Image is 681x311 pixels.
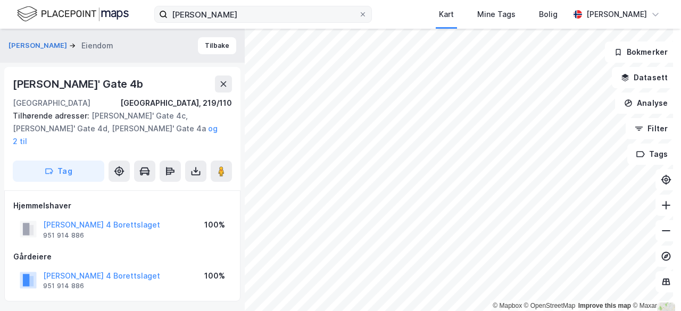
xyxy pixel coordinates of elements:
div: Kontrollprogram for chat [628,260,681,311]
button: Tag [13,161,104,182]
button: Datasett [612,67,677,88]
img: logo.f888ab2527a4732fd821a326f86c7f29.svg [17,5,129,23]
button: Tags [627,144,677,165]
div: Eiendom [81,39,113,52]
div: Hjemmelshaver [13,199,231,212]
a: OpenStreetMap [524,302,576,309]
div: Kart [439,8,454,21]
div: [GEOGRAPHIC_DATA] [13,97,90,110]
div: [PERSON_NAME] [586,8,647,21]
div: [GEOGRAPHIC_DATA], 219/110 [120,97,232,110]
button: Analyse [615,93,677,114]
a: Improve this map [578,302,631,309]
div: [PERSON_NAME]' Gate 4c, [PERSON_NAME]' Gate 4d, [PERSON_NAME]' Gate 4a [13,110,223,148]
div: [PERSON_NAME]' Gate 4b [13,75,145,93]
button: Filter [626,118,677,139]
div: Mine Tags [477,8,516,21]
button: [PERSON_NAME] [9,40,69,51]
div: 951 914 886 [43,231,84,240]
div: Bolig [539,8,558,21]
a: Mapbox [493,302,522,309]
div: 100% [204,218,225,231]
div: 100% [204,270,225,282]
button: Bokmerker [605,41,677,63]
button: Tilbake [198,37,236,54]
div: Gårdeiere [13,250,231,263]
input: Søk på adresse, matrikkel, gårdeiere, leietakere eller personer [168,6,359,22]
div: 951 914 886 [43,282,84,290]
iframe: Chat Widget [628,260,681,311]
span: Tilhørende adresser: [13,111,92,120]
